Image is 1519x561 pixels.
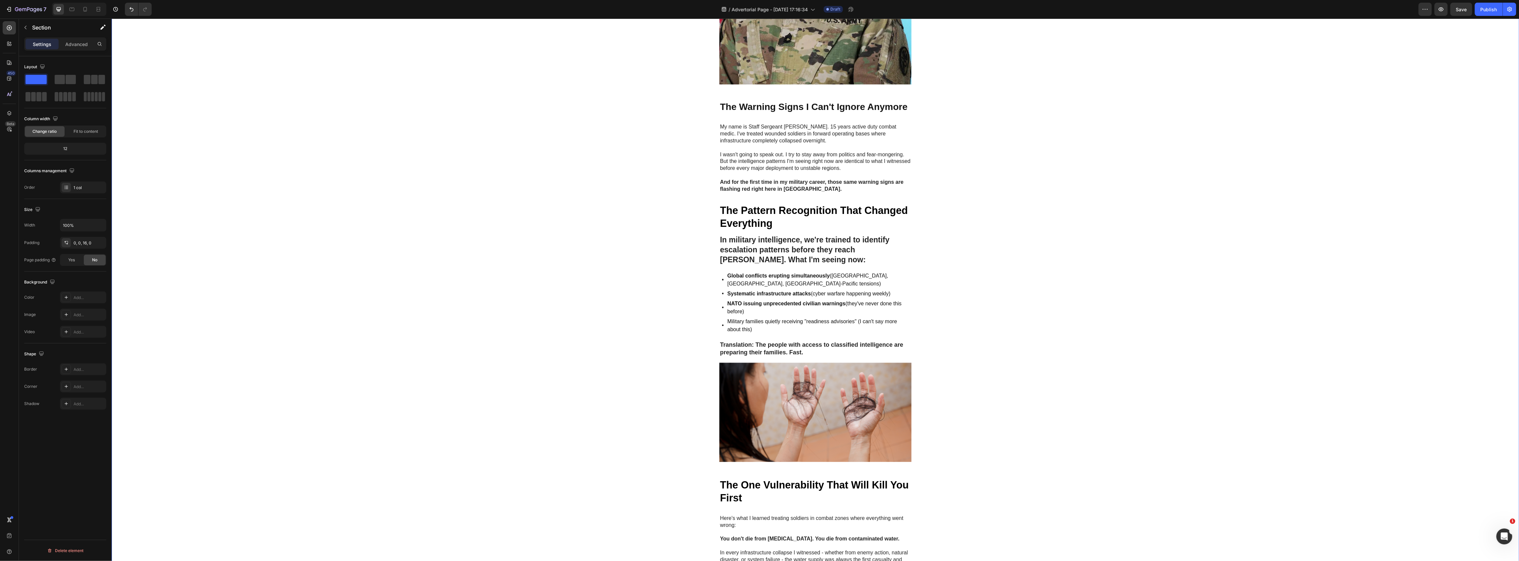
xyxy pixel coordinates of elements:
div: 450 [6,71,16,76]
p: 7 [43,5,46,13]
span: Save [1456,7,1467,12]
h1: The Warning Signs I Can't Ignore Anymore [608,82,800,95]
p: ([GEOGRAPHIC_DATA], [GEOGRAPHIC_DATA], [GEOGRAPHIC_DATA]-Pacific tensions) [616,253,799,269]
p: Here's what I learned treating soldiers in combat zones where everything went wrong: [608,496,799,510]
div: Beta [5,121,16,127]
div: Publish [1481,6,1497,13]
div: Add... [74,329,105,335]
strong: Translation: The people with access to classified intelligence are preparing their families. Fast. [608,323,792,337]
div: Add... [74,295,105,301]
div: Delete element [47,547,83,555]
p: I wasn't going to speak out. I try to stay away from politics and fear-mongering. But the intelli... [608,133,799,153]
p: (cyber warfare happening weekly) [616,271,799,279]
div: 1 col [74,185,105,191]
div: Border [24,366,37,372]
p: My name is Staff Sergeant [PERSON_NAME]. 15 years active duty combat medic. I've treated wounded ... [608,105,799,126]
input: Auto [60,219,106,231]
strong: Global conflicts erupting simultaneously [616,254,718,260]
div: Color [24,294,34,300]
strong: You don't die from [MEDICAL_DATA]. You die from contaminated water. [608,517,788,523]
div: 0, 0, 16, 0 [74,240,105,246]
div: Add... [74,312,105,318]
div: Column width [24,115,59,124]
strong: In military intelligence, we're trained to identify escalation patterns before they reach [PERSON... [608,217,778,245]
div: Columns management [24,167,76,176]
span: Advertorial Page - [DATE] 17:16:34 [732,6,808,13]
div: Add... [74,401,105,407]
div: Add... [74,367,105,373]
button: Delete element [24,545,106,556]
span: / [729,6,730,13]
div: Order [24,184,35,190]
span: Draft [830,6,840,12]
div: Shadow [24,401,39,407]
div: Padding [24,240,39,246]
div: Add... [74,384,105,390]
div: Video [24,329,35,335]
p: Section [32,24,86,31]
button: Publish [1475,3,1503,16]
strong: NATO issuing unprecedented civilian warnings [616,282,734,288]
strong: Systematic infrastructure attacks [616,272,700,278]
strong: The One Vulnerability That Will Kill You First [608,461,797,484]
div: Image [24,312,36,318]
p: (they've never done this before) [616,281,799,297]
div: Undo/Redo [125,3,152,16]
button: 7 [3,3,49,16]
div: Page padding [24,257,56,263]
span: 1 [1510,519,1515,524]
span: Change ratio [33,128,57,134]
div: Layout [24,63,46,72]
strong: The Pattern Recognition That Changed Everything [608,186,796,210]
span: No [92,257,97,263]
iframe: Intercom live chat [1496,529,1512,544]
div: Background [24,278,56,287]
span: Fit to content [74,128,98,134]
div: Width [24,222,35,228]
p: Military families quietly receiving "readiness advisories" (I can't say more about this) [616,299,799,315]
p: In every infrastructure collapse I witnessed - whether from enemy action, natural disaster, or sy... [608,524,799,551]
div: Size [24,205,42,214]
div: 12 [26,144,105,153]
div: Shape [24,350,45,359]
span: Yes [68,257,75,263]
p: Advanced [65,41,88,48]
div: Corner [24,383,37,389]
p: Settings [33,41,51,48]
button: Save [1450,3,1472,16]
div: Rich Text Editor. Editing area: main [608,104,800,175]
img: gempages_565658406589825953-438fc998-778a-4816-a9d3-9fa34ca4f2bb.png [608,344,800,444]
strong: And for the first time in my military career, those same warning signs are flashing red right her... [608,161,792,173]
